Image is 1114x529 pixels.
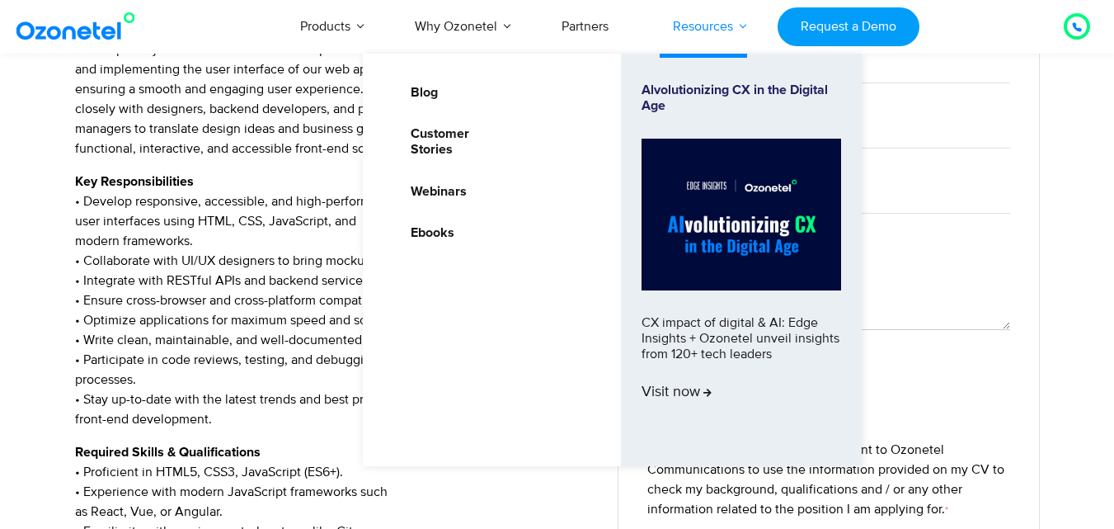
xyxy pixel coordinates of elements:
[75,172,594,429] p: • Develop responsive, accessible, and high-performance user interfaces using HTML, CSS, JavaScrip...
[400,182,469,202] a: Webinars
[400,223,457,243] a: Ebooks
[642,139,841,290] img: Alvolutionizing.jpg
[75,175,194,188] strong: Key Responsibilities
[642,384,712,402] span: Visit now
[400,83,440,103] a: Blog
[75,446,261,459] strong: Required Skills & Qualifications
[778,7,919,46] a: Request a Demo
[400,124,514,160] a: Customer Stories
[642,83,841,437] a: Alvolutionizing CX in the Digital AgeCX impact of digital & AI: Edge Insights + Ozonetel unveil i...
